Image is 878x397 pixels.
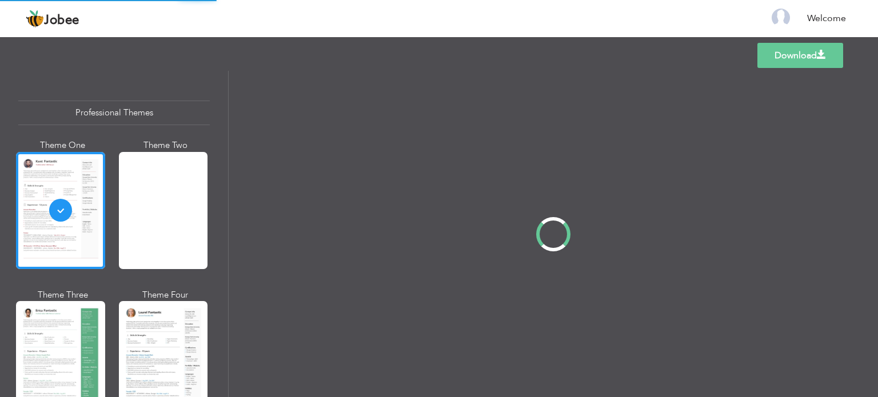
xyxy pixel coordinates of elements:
span: Jobee [44,14,79,27]
a: Download [757,43,843,68]
a: Jobee [26,10,79,28]
a: Welcome [801,12,852,26]
img: Profile Img [766,9,784,27]
img: jobee.io [26,10,44,28]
